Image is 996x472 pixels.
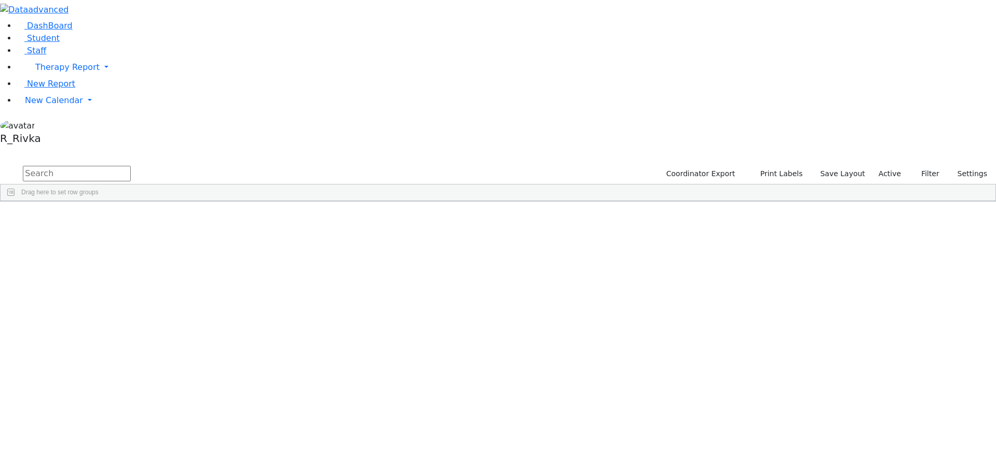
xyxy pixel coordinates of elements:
a: New Report [17,79,75,89]
a: Staff [17,46,46,55]
a: Therapy Report [17,57,996,78]
span: New Report [27,79,75,89]
button: Print Labels [748,166,807,182]
label: Active [874,166,906,182]
a: New Calendar [17,90,996,111]
span: Student [27,33,60,43]
a: DashBoard [17,21,73,31]
span: Staff [27,46,46,55]
button: Settings [944,166,992,182]
span: Therapy Report [35,62,100,72]
span: New Calendar [25,95,83,105]
span: DashBoard [27,21,73,31]
input: Search [23,166,131,181]
a: Student [17,33,60,43]
button: Coordinator Export [659,166,740,182]
button: Save Layout [815,166,869,182]
span: Drag here to set row groups [21,189,99,196]
button: Filter [908,166,944,182]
